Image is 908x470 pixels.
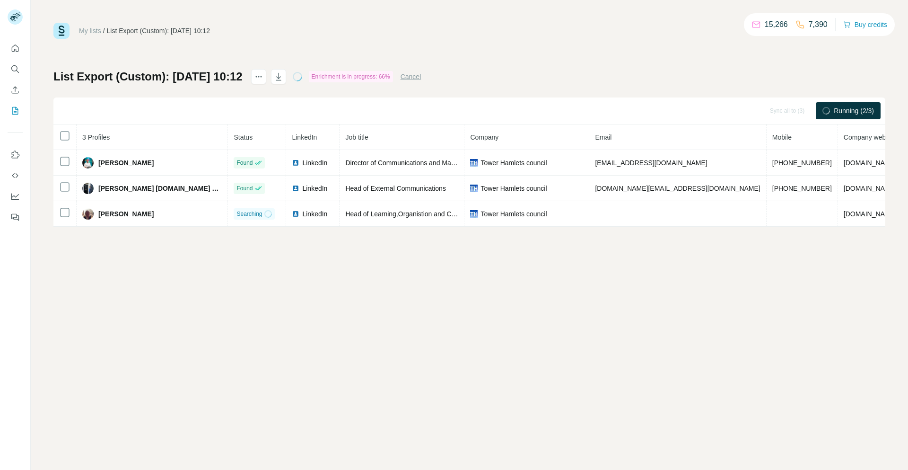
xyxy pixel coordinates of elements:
li: / [103,26,105,35]
span: Head of Learning,Organistion and Cultural Development [345,210,510,218]
p: 15,266 [765,19,788,30]
span: [PHONE_NUMBER] [772,185,832,192]
button: Enrich CSV [8,81,23,98]
span: [PERSON_NAME] [98,158,154,168]
span: Tower Hamlets council [480,209,547,219]
button: Search [8,61,23,78]
img: Surfe Logo [53,23,70,39]
img: LinkedIn logo [292,185,299,192]
span: Tower Hamlets council [480,184,547,193]
a: My lists [79,27,101,35]
span: 3 Profiles [82,133,110,141]
span: Status [234,133,253,141]
img: company-logo [470,159,478,167]
span: Found [236,184,253,193]
img: Avatar [82,183,94,194]
span: [DOMAIN_NAME] [844,185,897,192]
button: My lists [8,102,23,119]
img: Avatar [82,208,94,220]
button: Dashboard [8,188,23,205]
span: Head of External Communications [345,185,445,192]
span: [DOMAIN_NAME] [844,210,897,218]
span: [EMAIL_ADDRESS][DOMAIN_NAME] [595,159,707,167]
button: Use Surfe on LinkedIn [8,146,23,163]
span: [DOMAIN_NAME][EMAIL_ADDRESS][DOMAIN_NAME] [595,185,760,192]
span: Job title [345,133,368,141]
span: [DOMAIN_NAME] [844,159,897,167]
span: Company [470,133,498,141]
span: LinkedIn [302,209,327,219]
span: Tower Hamlets council [480,158,547,168]
span: Email [595,133,611,141]
h1: List Export (Custom): [DATE] 10:12 [53,69,243,84]
img: LinkedIn logo [292,210,299,218]
p: 7,390 [809,19,828,30]
span: [PERSON_NAME] [DOMAIN_NAME] MCIPR [98,184,222,193]
button: Use Surfe API [8,167,23,184]
button: Buy credits [843,18,887,31]
span: Running (2/3) [834,106,874,115]
img: LinkedIn logo [292,159,299,167]
div: Enrichment is in progress: 66% [309,71,393,82]
span: LinkedIn [302,184,327,193]
span: Director of Communications and Marketing [345,159,471,167]
span: [PERSON_NAME] [98,209,154,219]
span: LinkedIn [302,158,327,168]
img: company-logo [470,210,478,218]
span: Searching [236,210,262,218]
span: [PHONE_NUMBER] [772,159,832,167]
span: Found [236,159,253,167]
span: LinkedIn [292,133,317,141]
img: company-logo [470,185,478,192]
span: Company website [844,133,896,141]
button: Cancel [401,72,421,81]
button: Quick start [8,40,23,57]
img: Avatar [82,157,94,168]
button: actions [251,69,266,84]
span: Mobile [772,133,792,141]
button: Feedback [8,209,23,226]
div: List Export (Custom): [DATE] 10:12 [107,26,210,35]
